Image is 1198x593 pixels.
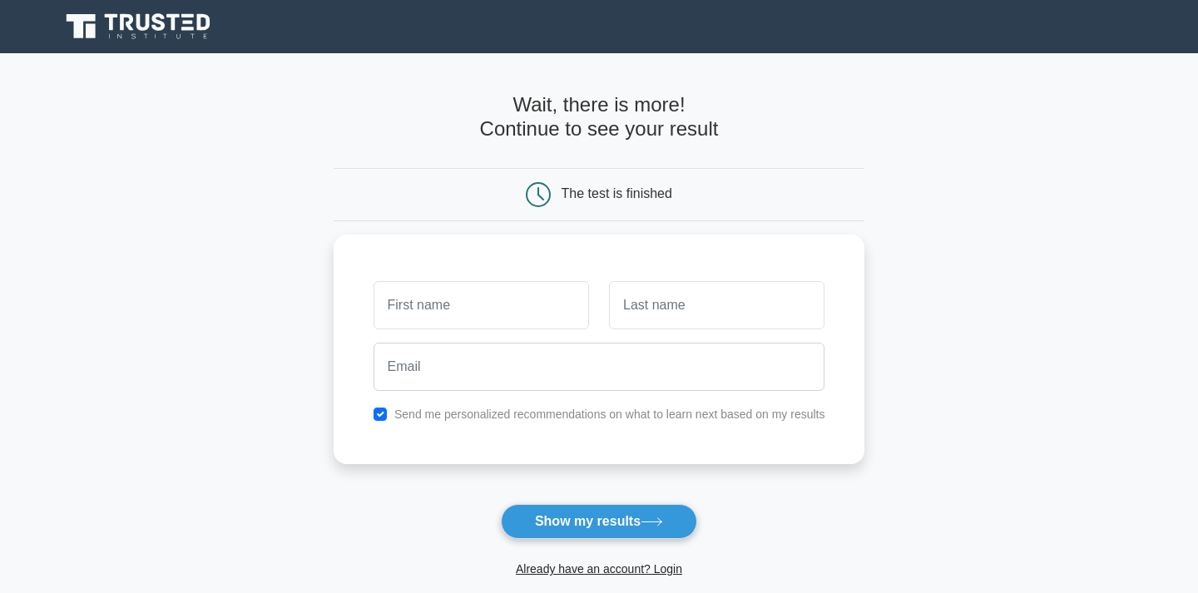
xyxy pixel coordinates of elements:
input: First name [374,281,589,329]
button: Show my results [501,504,697,539]
label: Send me personalized recommendations on what to learn next based on my results [394,408,825,421]
h4: Wait, there is more! Continue to see your result [334,93,865,141]
div: The test is finished [562,186,672,200]
a: Already have an account? Login [516,562,682,576]
input: Email [374,343,825,391]
input: Last name [609,281,824,329]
